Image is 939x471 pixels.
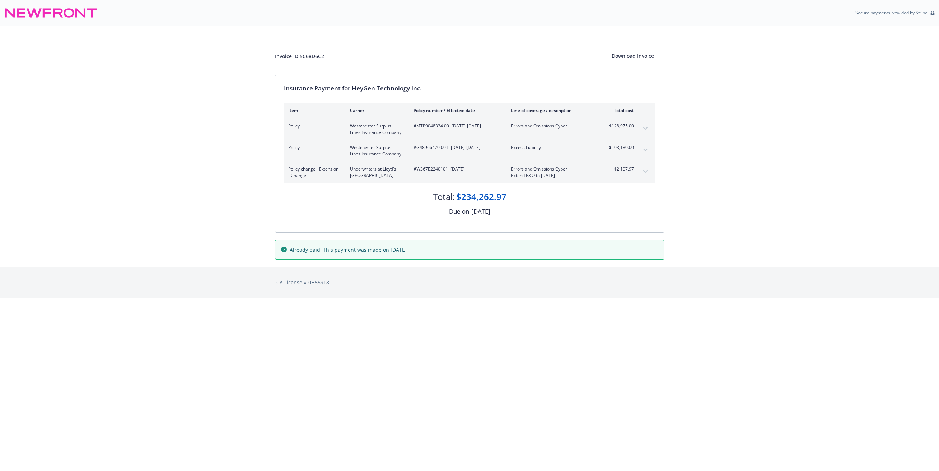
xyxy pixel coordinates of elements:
[511,144,595,151] span: Excess Liability
[288,166,338,179] span: Policy change - Extension - Change
[275,52,324,60] div: Invoice ID: 5C68D6C2
[290,246,407,253] span: Already paid: This payment was made on [DATE]
[511,107,595,113] div: Line of coverage / description
[855,10,928,16] p: Secure payments provided by Stripe
[511,172,595,179] span: Extend E&O to [DATE]
[350,107,402,113] div: Carrier
[607,144,634,151] span: $103,180.00
[350,144,402,157] span: Westchester Surplus Lines Insurance Company
[276,279,663,286] div: CA License # 0H55918
[511,166,595,179] span: Errors and Omissions CyberExtend E&O to [DATE]
[449,207,469,216] div: Due on
[350,166,402,179] span: Underwriters at Lloyd's, [GEOGRAPHIC_DATA]
[511,123,595,129] span: Errors and Omissions Cyber
[640,123,651,134] button: expand content
[284,118,655,140] div: PolicyWestchester Surplus Lines Insurance Company#MTP9048334 00- [DATE]-[DATE]Errors and Omission...
[640,144,651,156] button: expand content
[607,123,634,129] span: $128,975.00
[414,166,500,172] span: #W367E2240101 - [DATE]
[607,166,634,172] span: $2,107.97
[471,207,490,216] div: [DATE]
[607,107,634,113] div: Total cost
[284,140,655,162] div: PolicyWestchester Surplus Lines Insurance Company#G48966470 001- [DATE]-[DATE]Excess Liability$10...
[433,191,455,203] div: Total:
[288,123,338,129] span: Policy
[414,123,500,129] span: #MTP9048334 00 - [DATE]-[DATE]
[288,144,338,151] span: Policy
[511,166,595,172] span: Errors and Omissions Cyber
[288,107,338,113] div: Item
[284,162,655,183] div: Policy change - Extension - ChangeUnderwriters at Lloyd's, [GEOGRAPHIC_DATA]#W367E2240101- [DATE]...
[350,123,402,136] span: Westchester Surplus Lines Insurance Company
[414,107,500,113] div: Policy number / Effective date
[414,144,500,151] span: #G48966470 001 - [DATE]-[DATE]
[284,84,655,93] div: Insurance Payment for HeyGen Technology Inc.
[640,166,651,177] button: expand content
[456,191,506,203] div: $234,262.97
[602,49,664,63] button: Download Invoice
